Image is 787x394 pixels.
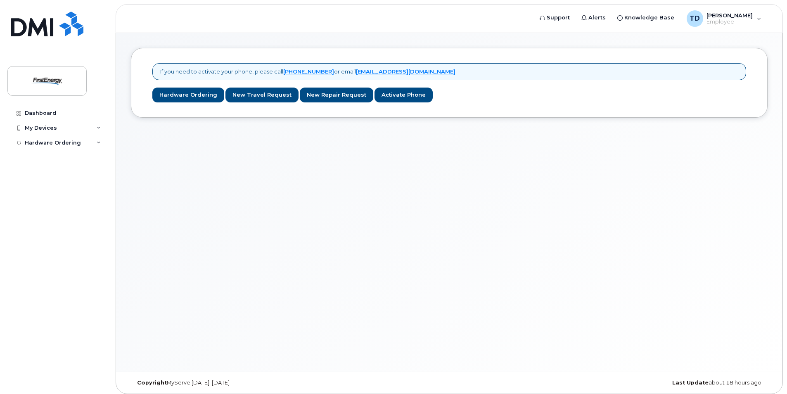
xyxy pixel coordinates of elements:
[356,68,455,75] a: [EMAIL_ADDRESS][DOMAIN_NAME]
[672,380,709,386] strong: Last Update
[555,380,768,386] div: about 18 hours ago
[283,68,334,75] a: [PHONE_NUMBER]
[137,380,167,386] strong: Copyright
[152,88,224,103] a: Hardware Ordering
[160,68,455,76] p: If you need to activate your phone, please call or email
[375,88,433,103] a: Activate Phone
[300,88,373,103] a: New Repair Request
[225,88,299,103] a: New Travel Request
[131,380,343,386] div: MyServe [DATE]–[DATE]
